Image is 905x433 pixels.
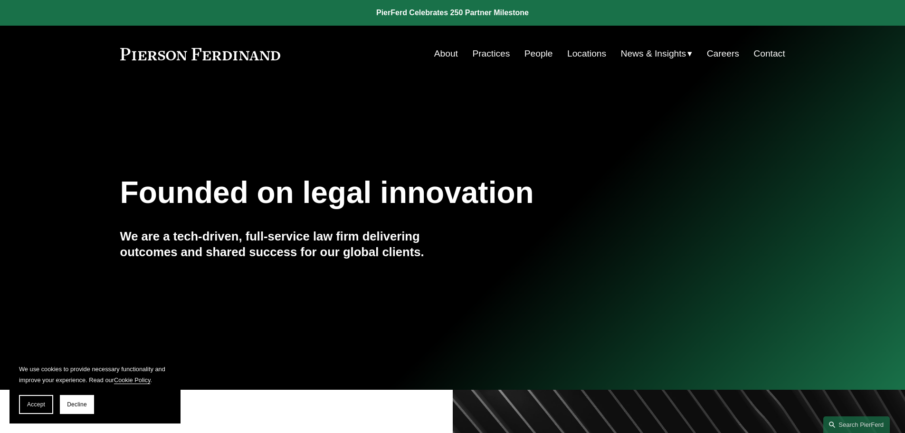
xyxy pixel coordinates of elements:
[10,354,181,423] section: Cookie banner
[707,45,739,63] a: Careers
[621,45,693,63] a: folder dropdown
[19,395,53,414] button: Accept
[114,376,151,384] a: Cookie Policy
[567,45,606,63] a: Locations
[19,364,171,385] p: We use cookies to provide necessary functionality and improve your experience. Read our .
[120,175,675,210] h1: Founded on legal innovation
[120,229,453,260] h4: We are a tech-driven, full-service law firm delivering outcomes and shared success for our global...
[67,401,87,408] span: Decline
[823,416,890,433] a: Search this site
[621,46,686,62] span: News & Insights
[27,401,45,408] span: Accept
[524,45,553,63] a: People
[753,45,785,63] a: Contact
[60,395,94,414] button: Decline
[472,45,510,63] a: Practices
[434,45,458,63] a: About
